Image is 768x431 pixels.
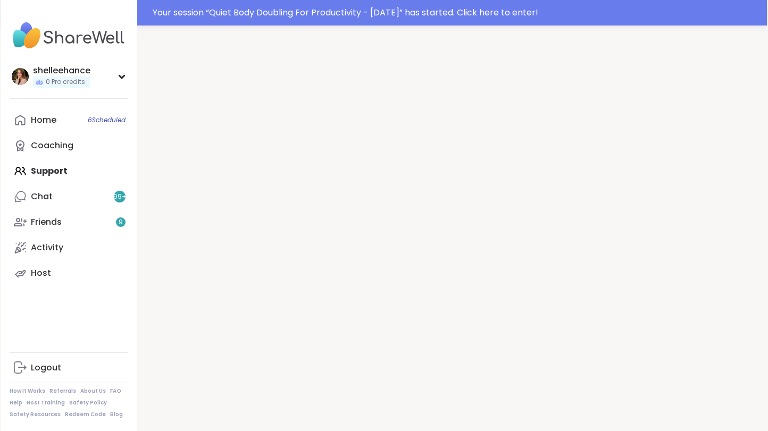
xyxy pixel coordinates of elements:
a: Activity [10,235,128,260]
a: Help [10,399,22,407]
div: Host [31,267,51,279]
span: 0 Pro credits [46,78,85,87]
a: Host [10,260,128,286]
div: shelleehance [33,65,90,77]
a: Chat99+ [10,184,128,209]
a: About Us [80,387,106,395]
a: Host Training [27,399,65,407]
span: 9 [119,218,123,227]
a: Referrals [49,387,76,395]
a: Blog [110,411,123,418]
img: ShareWell Nav Logo [10,17,128,54]
a: Safety Resources [10,411,61,418]
div: Coaching [31,140,73,151]
a: Friends9 [10,209,128,235]
div: Your session “ Quiet Body Doubling For Productivity - [DATE] ” has started. Click here to enter! [153,6,761,19]
span: 99 + [113,192,127,201]
a: FAQ [110,387,121,395]
a: Redeem Code [65,411,106,418]
a: Coaching [10,133,128,158]
a: Logout [10,355,128,381]
div: Chat [31,191,53,202]
a: Safety Policy [69,399,107,407]
img: shelleehance [12,68,29,85]
div: Logout [31,362,61,374]
span: 6 Scheduled [88,116,126,124]
a: How It Works [10,387,45,395]
div: Activity [31,242,63,253]
div: Home [31,114,56,126]
a: Home6Scheduled [10,107,128,133]
div: Friends [31,216,62,228]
